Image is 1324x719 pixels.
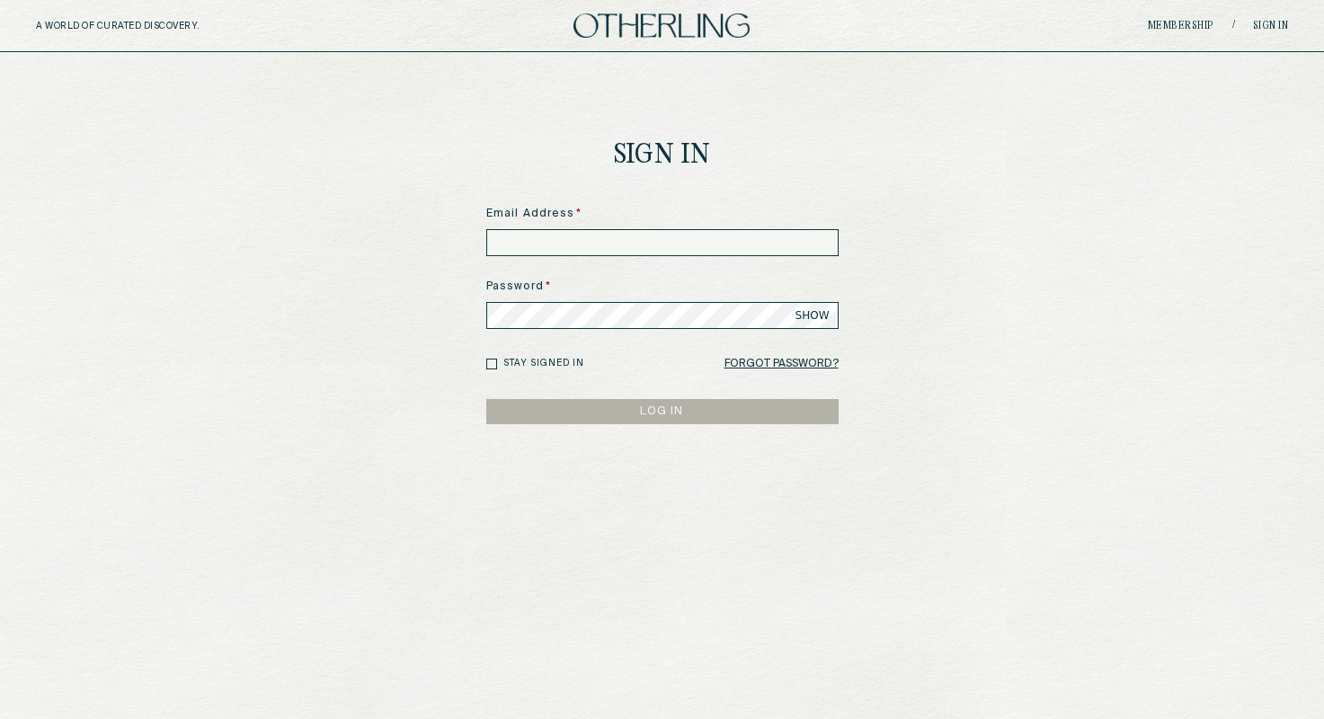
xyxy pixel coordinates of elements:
[614,142,711,170] h1: Sign In
[36,21,278,31] h5: A WORLD OF CURATED DISCOVERY.
[486,399,839,424] button: LOG IN
[503,357,584,370] label: Stay signed in
[486,206,839,222] label: Email Address
[1232,19,1235,32] span: /
[724,351,839,377] a: Forgot Password?
[573,13,750,38] img: logo
[1148,21,1214,31] a: Membership
[1253,21,1289,31] a: Sign in
[486,279,839,295] label: Password
[795,308,830,323] span: SHOW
